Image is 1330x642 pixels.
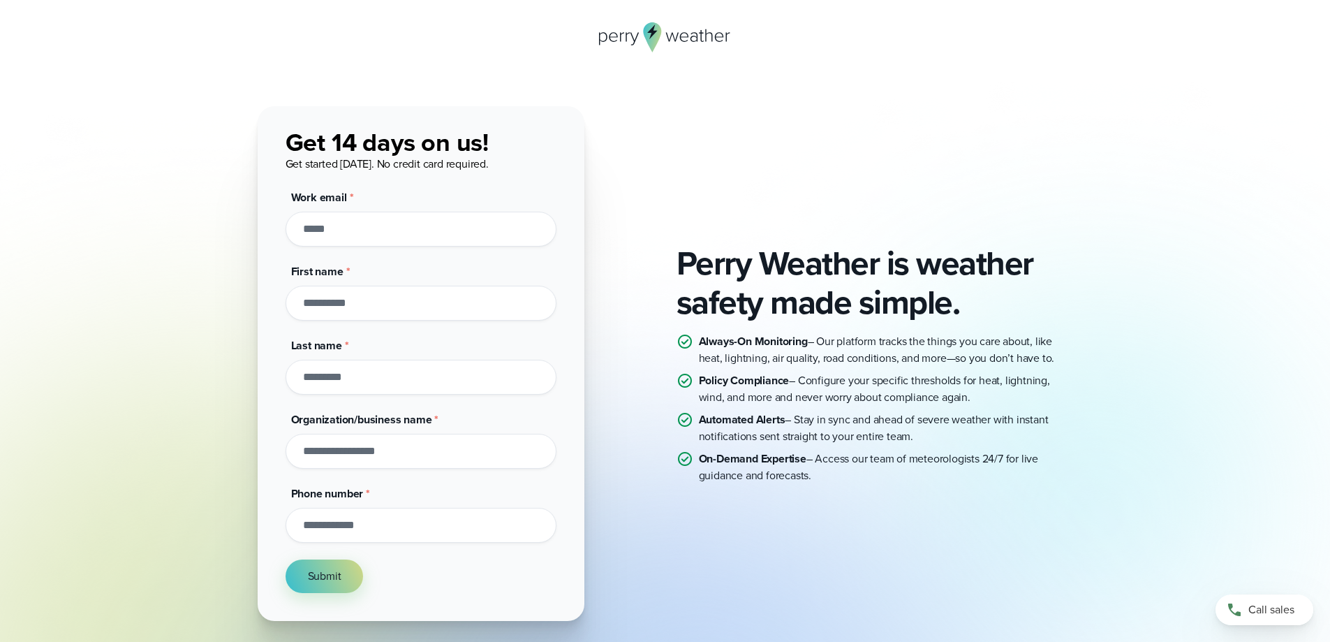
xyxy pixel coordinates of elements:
[699,372,1073,406] p: – Configure your specific thresholds for heat, lightning, wind, and more and never worry about co...
[291,263,343,279] span: First name
[291,411,432,428] span: Organization/business name
[699,372,790,388] strong: Policy Compliance
[291,189,347,205] span: Work email
[699,451,806,467] strong: On-Demand Expertise
[699,333,808,349] strong: Always-On Monitoring
[699,411,785,428] strong: Automated Alerts
[699,333,1073,367] p: – Our platform tracks the things you care about, like heat, lightning, air quality, road conditio...
[699,451,1073,484] p: – Access our team of meteorologists 24/7 for live guidance and forecasts.
[699,411,1073,445] p: – Stay in sync and ahead of severe weather with instant notifications sent straight to your entir...
[291,337,342,353] span: Last name
[677,244,1073,322] h2: Perry Weather is weather safety made simple.
[291,486,364,502] span: Phone number
[286,560,364,593] button: Submit
[286,156,489,172] span: Get started [DATE]. No credit card required.
[286,124,489,161] span: Get 14 days on us!
[1248,601,1294,618] span: Call sales
[1216,594,1313,625] a: Call sales
[308,568,341,585] span: Submit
